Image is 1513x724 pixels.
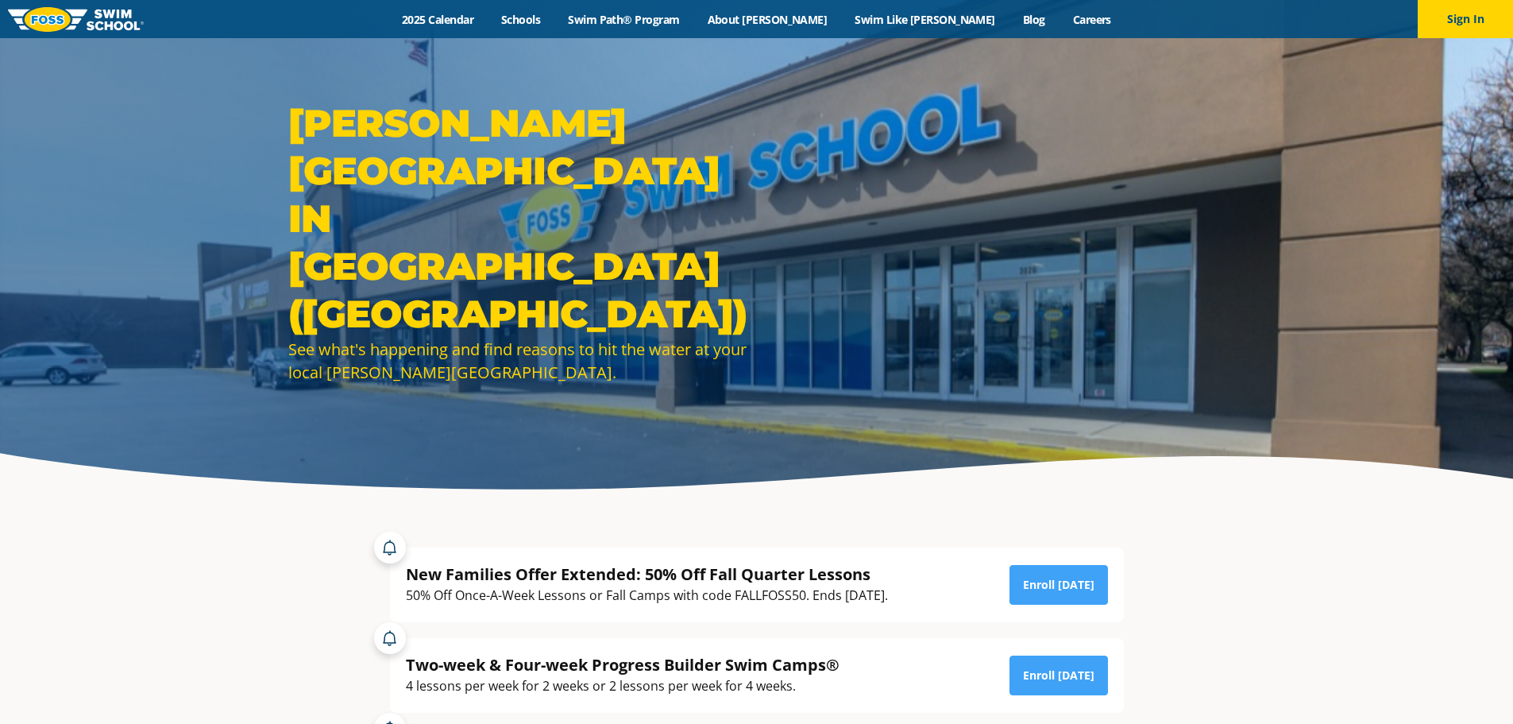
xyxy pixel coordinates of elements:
div: See what's happening and find reasons to hit the water at your local [PERSON_NAME][GEOGRAPHIC_DATA]. [288,338,749,384]
a: 2025 Calendar [388,12,488,27]
h1: [PERSON_NAME][GEOGRAPHIC_DATA] in [GEOGRAPHIC_DATA] ([GEOGRAPHIC_DATA]) [288,99,749,338]
a: Enroll [DATE] [1009,565,1108,605]
a: Swim Like [PERSON_NAME] [841,12,1009,27]
img: FOSS Swim School Logo [8,7,144,32]
div: New Families Offer Extended: 50% Off Fall Quarter Lessons [406,563,888,585]
div: Two-week & Four-week Progress Builder Swim Camps® [406,654,839,676]
a: Enroll [DATE] [1009,656,1108,695]
a: Careers [1059,12,1125,27]
a: Swim Path® Program [554,12,693,27]
a: About [PERSON_NAME] [693,12,841,27]
div: 50% Off Once-A-Week Lessons or Fall Camps with code FALLFOSS50. Ends [DATE]. [406,585,888,606]
div: 4 lessons per week for 2 weeks or 2 lessons per week for 4 weeks. [406,676,839,697]
a: Schools [488,12,554,27]
a: Blog [1009,12,1059,27]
